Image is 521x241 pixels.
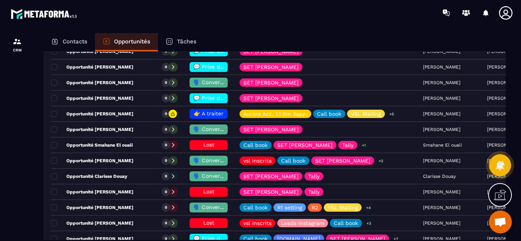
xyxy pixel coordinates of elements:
span: Lost [203,142,214,148]
span: 👉 A traiter [194,110,224,117]
p: 0 [165,174,167,179]
p: vsl inscrits [243,158,272,163]
span: Lost [203,220,214,226]
div: Ouvrir le chat [489,211,512,233]
p: 0 [165,64,167,70]
p: R1 setting [277,205,302,210]
p: 0 [165,142,167,148]
img: formation [13,37,22,46]
p: vsl inscrits [243,220,272,226]
p: VSL Mailing [328,205,358,210]
span: 💬 Prise de contact effectué [193,95,269,101]
p: 0 [165,111,167,117]
a: Opportunités [95,33,158,51]
a: Contacts [43,33,95,51]
p: Opportunité [PERSON_NAME] [51,204,133,211]
p: SET [PERSON_NAME] [277,142,333,148]
p: 0 [165,96,167,101]
p: 0 [165,220,167,226]
p: 0 [165,80,167,85]
p: Call book [281,158,306,163]
p: +4 [363,204,373,212]
p: +2 [376,157,386,165]
span: Lost [203,188,214,195]
p: SET [PERSON_NAME] [315,158,370,163]
p: SET [PERSON_NAME] [243,127,299,132]
p: SET [PERSON_NAME] [243,174,299,179]
p: Opportunité [PERSON_NAME] [51,80,133,86]
p: Opportunité [PERSON_NAME] [51,95,133,101]
p: VSL Mailing [351,111,381,117]
p: Opportunité [PERSON_NAME] [51,126,133,132]
p: Aurore Acc. 1:1 6m 3app. [243,111,307,117]
p: Call book [243,205,268,210]
p: +3 [364,219,374,227]
p: SET [PERSON_NAME] [243,64,299,70]
a: Tâches [158,33,204,51]
span: 🗣️ Conversation en cours [193,157,261,163]
img: logo [11,7,79,21]
span: 🗣️ Conversation en cours [193,173,261,179]
p: Opportunité [PERSON_NAME] [51,189,133,195]
p: R2 [312,205,318,210]
p: Tally [308,189,320,195]
p: SET [PERSON_NAME] [243,189,299,195]
p: 0 [165,158,167,163]
p: +5 [387,110,397,118]
p: 0 [165,189,167,195]
p: Opportunité [PERSON_NAME] [51,220,133,226]
span: 🗣️ Conversation en cours [193,204,261,210]
p: Opportunité [PERSON_NAME] [51,111,133,117]
p: Opportunité Smahane El ouali [51,142,133,148]
p: Opportunité Clarisse Douay [51,173,127,179]
p: Opportunité [PERSON_NAME] [51,158,133,164]
a: formationformationCRM [2,31,32,58]
p: Tally [308,174,320,179]
p: CRM [2,48,32,52]
p: 0 [165,205,167,210]
p: Contacts [63,38,87,45]
span: 💬 Prise de contact effectué [193,64,269,70]
p: Opportunité [PERSON_NAME] [51,64,133,70]
p: +1 [359,141,368,149]
p: Call book [243,142,268,148]
p: Tâches [177,38,196,45]
span: 🗣️ Conversation en cours [193,126,261,132]
p: Call book [334,220,358,226]
p: Leads Instagram [281,220,324,226]
p: Tally [342,142,354,148]
p: Call book [317,111,341,117]
p: SET [PERSON_NAME] [243,96,299,101]
p: SET [PERSON_NAME] [243,49,299,54]
span: 🗣️ Conversation en cours [193,79,261,85]
p: 0 [165,127,167,132]
p: Opportunités [114,38,150,45]
p: SET [PERSON_NAME] [243,80,299,85]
